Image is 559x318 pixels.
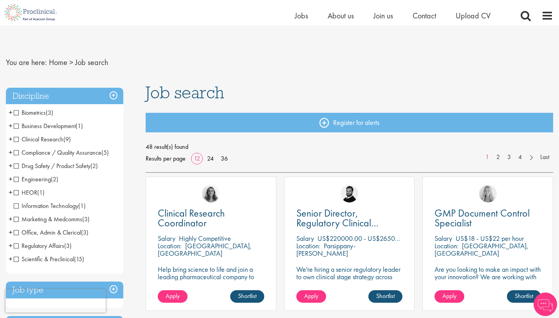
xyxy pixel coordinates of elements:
p: Are you looking to make an impact with your innovation? We are working with a well-established ph... [435,266,541,303]
span: Drug Safety / Product Safety [14,162,98,170]
span: Apply [166,292,180,300]
a: 4 [514,153,526,162]
span: + [9,173,13,185]
span: Location: [158,241,182,250]
a: 36 [218,154,231,163]
span: + [9,226,13,238]
span: (1) [37,188,45,197]
span: Scientific & Preclinical [14,255,74,263]
p: Parsippany-[PERSON_NAME][GEOGRAPHIC_DATA], [GEOGRAPHIC_DATA] [296,241,363,273]
h3: Job type [6,282,123,298]
a: breadcrumb link [49,57,67,67]
span: + [9,253,13,265]
span: Engineering [14,175,58,183]
a: Last [536,153,553,162]
a: 3 [503,153,515,162]
p: US$220000.00 - US$265000 per annum + Highly Competitive Salary [317,234,510,243]
a: Apply [158,290,188,303]
span: Marketing & Medcomms [14,215,82,223]
span: (3) [64,242,72,250]
p: [GEOGRAPHIC_DATA], [GEOGRAPHIC_DATA] [435,241,528,258]
span: (15) [74,255,84,263]
span: HEOR [14,188,37,197]
span: Location: [435,241,458,250]
a: Jobs [295,11,308,21]
a: Contact [413,11,436,21]
span: (3) [82,215,90,223]
p: US$18 - US$22 per hour [456,234,524,243]
a: Apply [296,290,326,303]
span: GMP Document Control Specialist [435,206,530,229]
span: Biometrics [14,108,46,117]
span: Results per page [146,153,186,164]
span: Clinical Research [14,135,63,143]
span: 48 result(s) found [146,141,553,153]
span: + [9,213,13,225]
a: Shortlist [230,290,264,303]
span: (9) [63,135,71,143]
img: Jackie Cerchio [202,185,220,202]
span: + [9,120,13,132]
a: 24 [204,154,216,163]
span: Business Development [14,122,76,130]
span: Apply [442,292,456,300]
a: Shortlist [368,290,402,303]
a: Shortlist [507,290,541,303]
img: Nick Walker [341,185,358,202]
a: Apply [435,290,464,303]
span: + [9,107,13,118]
span: Engineering [14,175,51,183]
span: + [9,146,13,158]
a: Clinical Research Coordinator [158,208,264,228]
span: + [9,133,13,145]
span: Apply [304,292,318,300]
a: Senior Director, Regulatory Clinical Strategy [296,208,403,228]
span: (1) [76,122,83,130]
img: Shannon Briggs [479,185,497,202]
span: Job search [146,82,224,103]
span: Regulatory Affairs [14,242,64,250]
span: Office, Admin & Clerical [14,228,81,237]
span: Compliance / Quality Assurance [14,148,101,157]
a: About us [328,11,354,21]
p: Help bring science to life and join a leading pharmaceutical company to play a key role in delive... [158,266,264,303]
span: Location: [296,241,320,250]
span: Office, Admin & Clerical [14,228,88,237]
span: Scientific & Preclinical [14,255,84,263]
a: GMP Document Control Specialist [435,208,541,228]
a: 2 [492,153,504,162]
p: Highly Competitive [179,234,231,243]
span: (2) [90,162,98,170]
span: (3) [81,228,88,237]
a: 12 [191,154,203,163]
span: Drug Safety / Product Safety [14,162,90,170]
span: Salary [158,234,175,243]
span: Information Technology [14,202,78,210]
span: Marketing & Medcomms [14,215,90,223]
a: Register for alerts [146,113,553,132]
p: We're hiring a senior regulatory leader to own clinical stage strategy across multiple programs. [296,266,403,288]
span: + [9,160,13,172]
span: Business Development [14,122,83,130]
a: 1 [481,153,493,162]
a: Upload CV [456,11,490,21]
h3: Discipline [6,88,123,105]
span: + [9,186,13,198]
span: (5) [101,148,109,157]
iframe: reCAPTCHA [5,289,106,313]
span: Salary [435,234,452,243]
span: Clinical Research Coordinator [158,206,225,229]
span: Biometrics [14,108,53,117]
span: (3) [46,108,53,117]
a: Join us [373,11,393,21]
